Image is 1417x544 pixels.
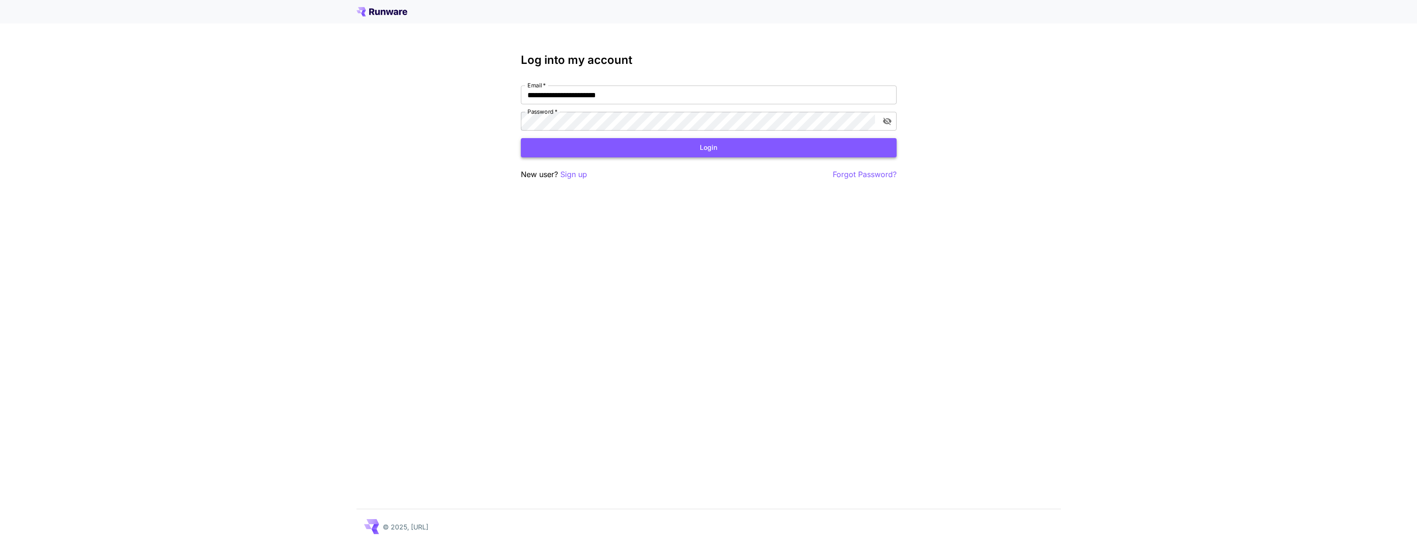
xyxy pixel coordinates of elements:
[521,54,897,67] h3: Log into my account
[383,522,428,532] p: © 2025, [URL]
[833,169,897,180] button: Forgot Password?
[879,113,896,130] button: toggle password visibility
[521,138,897,157] button: Login
[527,108,558,116] label: Password
[527,81,546,89] label: Email
[560,169,587,180] button: Sign up
[521,169,587,180] p: New user?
